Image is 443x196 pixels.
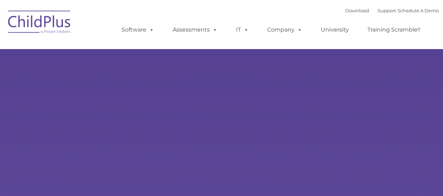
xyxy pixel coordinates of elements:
a: Schedule A Demo [397,8,439,13]
a: Company [260,23,309,37]
a: Assessments [166,23,224,37]
a: IT [229,23,256,37]
a: Training Scramble!! [360,23,427,37]
a: Software [115,23,161,37]
a: Support [378,8,396,13]
font: | [345,8,439,13]
a: University [314,23,356,37]
img: ChildPlus by Procare Solutions [5,6,75,41]
a: Download [345,8,369,13]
